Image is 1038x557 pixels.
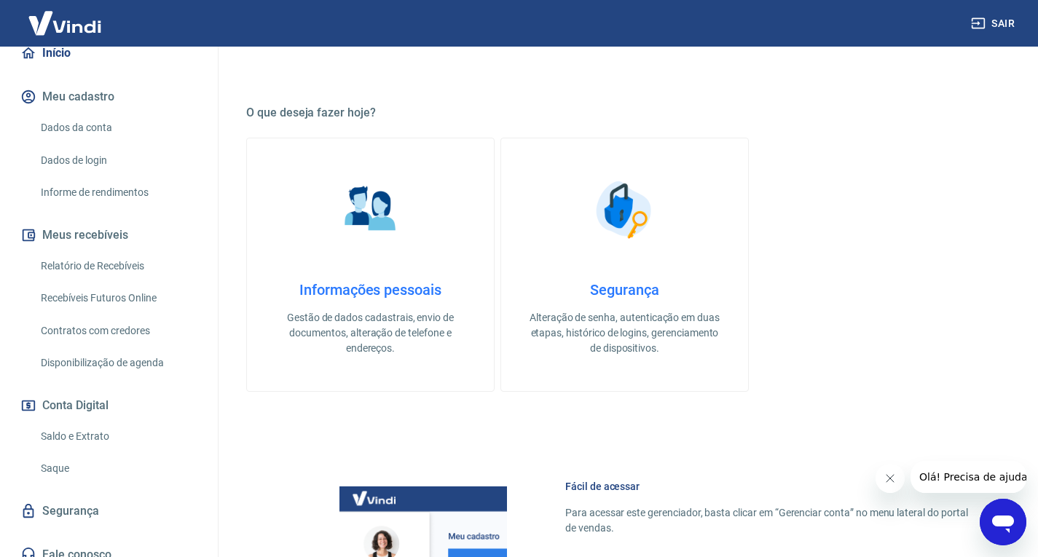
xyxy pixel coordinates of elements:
[17,390,200,422] button: Conta Digital
[524,310,725,356] p: Alteração de senha, autenticação em duas etapas, histórico de logins, gerenciamento de dispositivos.
[35,251,200,281] a: Relatório de Recebíveis
[35,178,200,208] a: Informe de rendimentos
[500,138,749,392] a: SegurançaSegurançaAlteração de senha, autenticação em duas etapas, histórico de logins, gerenciam...
[876,464,905,493] iframe: Fechar mensagem
[9,10,122,22] span: Olá! Precisa de ajuda?
[17,495,200,527] a: Segurança
[246,106,1003,120] h5: O que deseja fazer hoje?
[35,454,200,483] a: Saque
[565,505,968,536] p: Para acessar este gerenciador, basta clicar em “Gerenciar conta” no menu lateral do portal de ven...
[524,281,725,299] h4: Segurança
[35,316,200,346] a: Contratos com credores
[270,281,471,299] h4: Informações pessoais
[35,113,200,143] a: Dados da conta
[17,81,200,113] button: Meu cadastro
[565,479,968,494] h6: Fácil de acessar
[246,138,495,392] a: Informações pessoaisInformações pessoaisGestão de dados cadastrais, envio de documentos, alteraçã...
[35,283,200,313] a: Recebíveis Futuros Online
[17,1,112,45] img: Vindi
[35,348,200,378] a: Disponibilização de agenda
[270,310,471,356] p: Gestão de dados cadastrais, envio de documentos, alteração de telefone e endereços.
[980,499,1026,545] iframe: Botão para abrir a janela de mensagens
[589,173,661,246] img: Segurança
[911,461,1026,493] iframe: Mensagem da empresa
[17,37,200,69] a: Início
[35,146,200,175] a: Dados de login
[968,10,1021,37] button: Sair
[334,173,407,246] img: Informações pessoais
[17,219,200,251] button: Meus recebíveis
[35,422,200,451] a: Saldo e Extrato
